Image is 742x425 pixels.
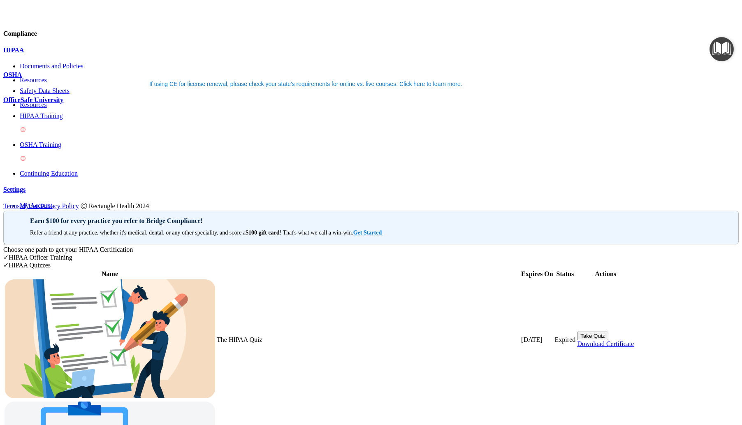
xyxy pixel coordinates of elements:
[3,262,9,269] span: ✓
[81,202,149,209] span: Ⓒ Rectangle Health 2024
[353,230,382,236] strong: Get Started
[577,340,634,347] a: Download Certificate
[20,141,739,149] p: OSHA Training
[3,3,115,20] img: PMB logo
[217,336,479,344] div: The HIPAA Quiz
[577,332,608,340] button: Take Quiz
[246,230,279,236] strong: $100 gift card
[555,336,576,343] span: Expired
[521,336,543,343] span: [DATE]
[3,186,739,193] a: Settings
[3,202,39,209] a: Terms of Use
[3,71,739,79] a: OSHA
[20,155,26,162] img: danger-circle.6113f641.png
[40,202,79,209] a: Privacy Policy
[149,81,462,87] div: If using CE for license renewal, please check your state's requirements for online vs. live cours...
[20,141,739,163] a: OSHA Training
[554,270,576,278] th: Status
[30,217,587,225] p: Earn $100 for every practice you refer to Bridge Compliance!
[3,96,739,104] a: OfficeSafe University
[3,253,739,261] div: HIPAA Officer Training
[20,63,739,70] a: Documents and Policies
[20,126,26,133] img: danger-circle.6113f641.png
[4,270,216,278] th: Name
[148,80,464,88] button: If using CE for license renewal, please check your state's requirements for online vs. live cours...
[3,246,739,253] div: Choose one path to get your HIPAA Certification
[353,230,383,236] a: Get Started
[710,37,734,61] button: Open Resource Center
[20,77,739,84] a: Resources
[3,46,739,54] a: HIPAA
[280,230,353,236] span: ! That's what we call a win-win.
[30,230,246,236] span: Refer a friend at any practice, whether it's medical, dental, or any other speciality, and score a
[521,270,554,278] th: Expires On
[3,254,9,261] span: ✓
[20,170,739,177] a: Continuing Education
[3,261,739,269] div: HIPAA Quizzes
[577,270,634,278] th: Actions
[20,87,739,95] a: Safety Data Sheets
[3,30,739,37] h4: Compliance
[20,112,739,120] p: HIPAA Training
[20,101,739,109] a: Resources
[20,112,739,135] a: HIPAA Training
